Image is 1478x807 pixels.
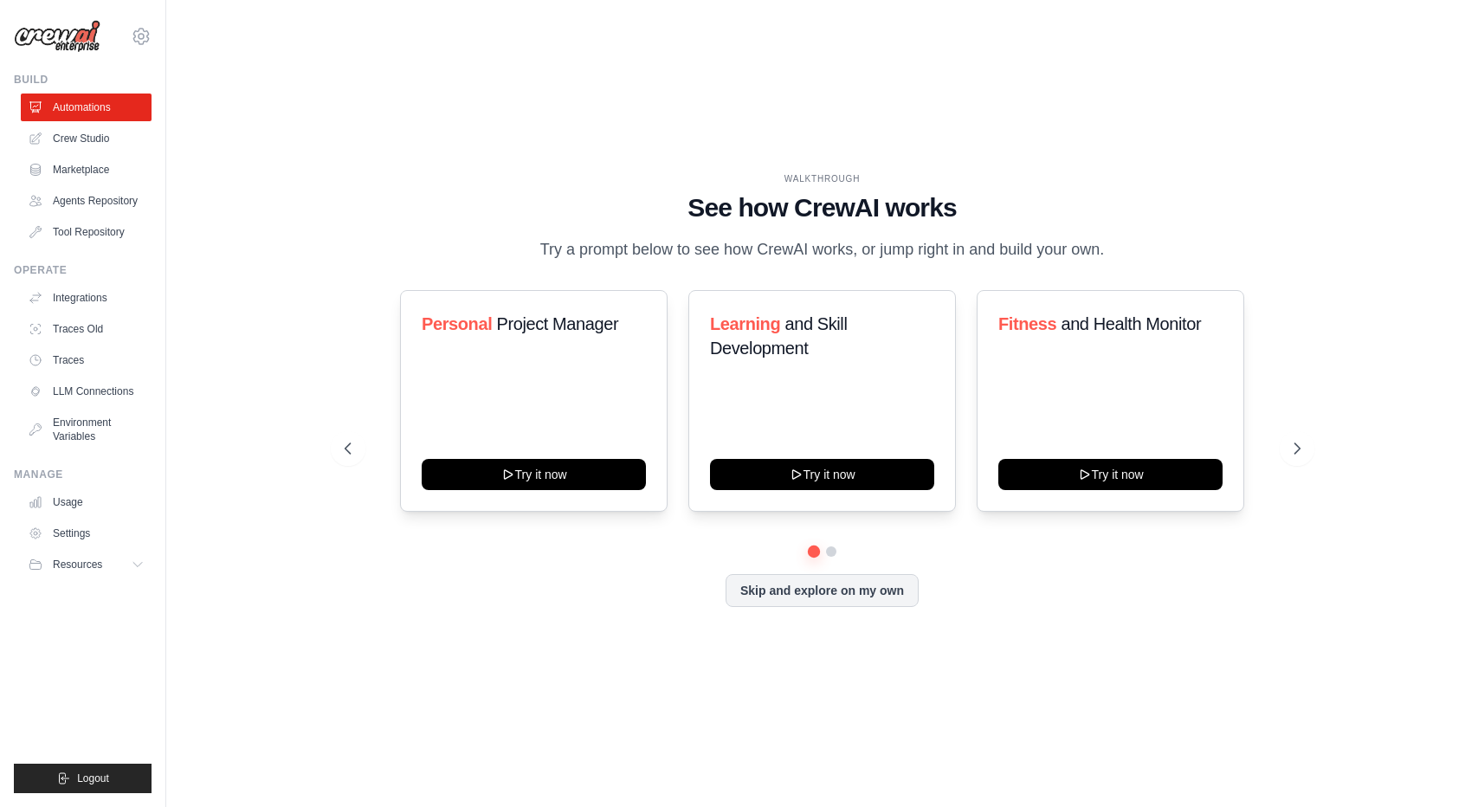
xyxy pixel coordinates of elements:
[21,409,152,450] a: Environment Variables
[21,346,152,374] a: Traces
[496,314,618,333] span: Project Manager
[1062,314,1202,333] span: and Health Monitor
[14,468,152,481] div: Manage
[21,551,152,578] button: Resources
[77,771,109,785] span: Logout
[14,20,100,53] img: Logo
[21,94,152,121] a: Automations
[21,156,152,184] a: Marketplace
[422,459,646,490] button: Try it now
[710,314,847,358] span: and Skill Development
[345,192,1301,223] h1: See how CrewAI works
[14,263,152,277] div: Operate
[710,459,934,490] button: Try it now
[21,315,152,343] a: Traces Old
[21,378,152,405] a: LLM Connections
[422,314,492,333] span: Personal
[21,520,152,547] a: Settings
[726,574,919,607] button: Skip and explore on my own
[998,459,1223,490] button: Try it now
[53,558,102,571] span: Resources
[21,284,152,312] a: Integrations
[14,73,152,87] div: Build
[998,314,1056,333] span: Fitness
[21,488,152,516] a: Usage
[21,218,152,246] a: Tool Repository
[21,187,152,215] a: Agents Repository
[21,125,152,152] a: Crew Studio
[345,172,1301,185] div: WALKTHROUGH
[710,314,780,333] span: Learning
[532,237,1113,262] p: Try a prompt below to see how CrewAI works, or jump right in and build your own.
[14,764,152,793] button: Logout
